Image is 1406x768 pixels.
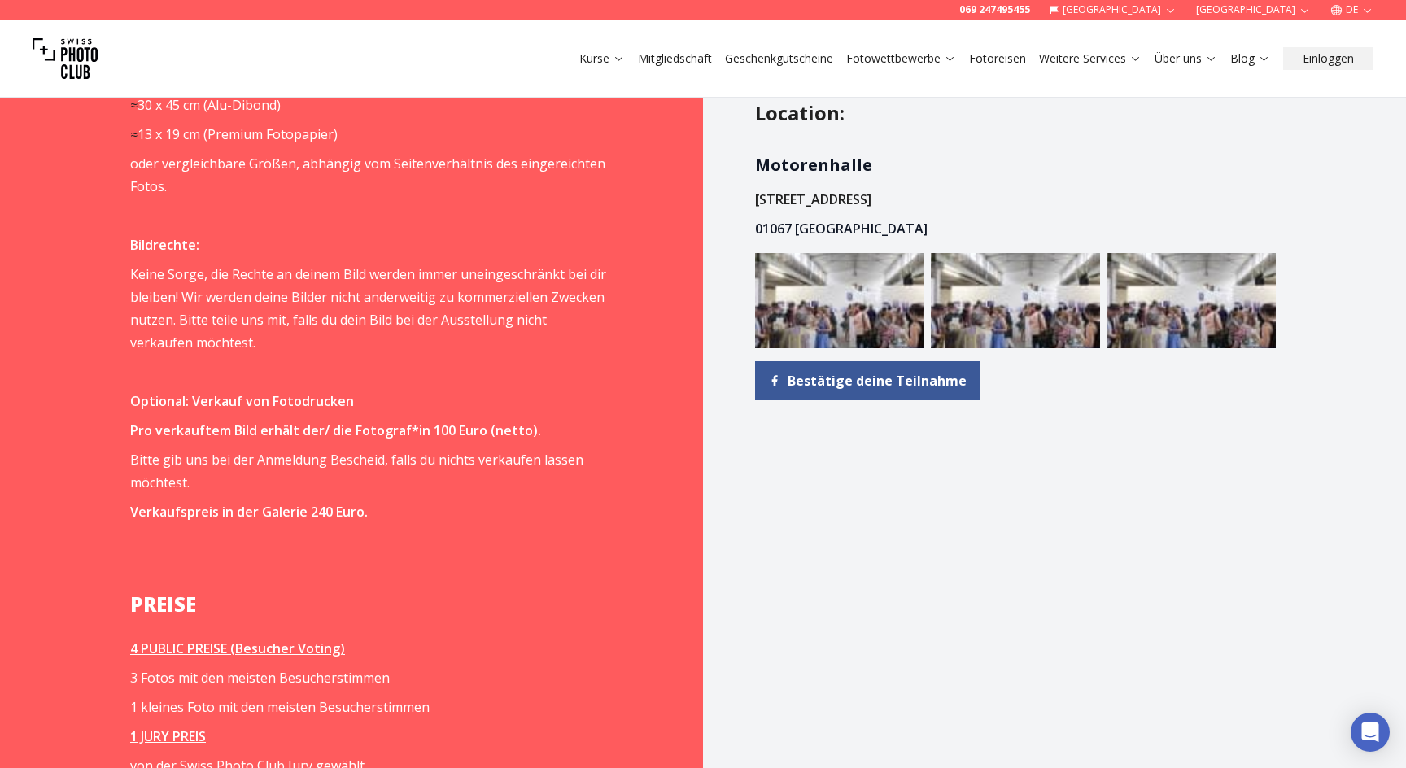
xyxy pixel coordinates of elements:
[130,591,196,617] strong: PREISE
[638,50,712,67] a: Mitgliedschaft
[579,50,625,67] a: Kurse
[130,96,138,114] span: ≈
[755,154,872,176] strong: Motorenhalle
[26,42,39,55] img: website_grey.svg
[130,125,138,143] span: ≈
[26,26,39,39] img: logo_orange.svg
[959,3,1030,16] a: 069 247495455
[130,698,430,716] span: 1 kleines Foto mit den meisten Besucherstimmen
[130,727,206,745] u: 1 JURY PREIS
[130,94,606,116] p: 30 x 45 cm (
[42,42,179,55] div: Domain: [DOMAIN_NAME]
[755,361,980,400] a: Bestätige deine Teilnahme
[963,47,1033,70] button: Fotoreisen
[1148,47,1224,70] button: Über uns
[130,669,390,687] span: 3 Fotos mit den meisten Besucherstimmen
[161,94,174,107] img: tab_keywords_by_traffic_grey.svg
[130,123,606,146] p: Premium Fotopapier)
[130,421,541,439] strong: Pro verkauftem Bild erhält der/ die Fotograf*in 100 Euro (netto).
[788,371,967,391] span: Bestätige deine Teilnahme
[130,236,199,254] strong: Bildrechte:
[1283,47,1373,70] button: Einloggen
[130,155,605,195] span: oder vergleichbare Größen, abhängig vom Seitenverhältnis des eingereichten Fotos.
[130,503,368,521] strong: Verkaufspreis in der Galerie 240 Euro.
[130,392,354,410] strong: Optional: Verkauf von Fotodrucken
[86,96,121,107] div: Domain
[130,451,583,491] span: Bitte gib uns bei der Anmeldung Bescheid, falls du nichts verkaufen lassen möchtest.
[1224,47,1277,70] button: Blog
[755,100,1276,126] h2: Location :
[68,94,81,107] img: tab_domain_overview_orange.svg
[755,190,871,208] strong: [STREET_ADDRESS]
[1351,713,1390,752] div: Open Intercom Messenger
[846,50,956,67] a: Fotowettbewerbe
[840,47,963,70] button: Fotowettbewerbe
[631,47,718,70] button: Mitgliedschaft
[725,50,833,67] a: Geschenkgutscheine
[573,47,631,70] button: Kurse
[130,639,345,657] u: 4 PUBLIC PREISE (Besucher Voting)
[1155,50,1217,67] a: Über uns
[718,47,840,70] button: Geschenkgutscheine
[33,26,98,91] img: Swiss photo club
[207,96,281,114] span: Alu-Dibond)
[179,96,274,107] div: Keywords nach Traffic
[138,125,207,143] span: 13 x 19 cm (
[1039,50,1142,67] a: Weitere Services
[1033,47,1148,70] button: Weitere Services
[969,50,1026,67] a: Fotoreisen
[46,26,80,39] div: v 4.0.24
[1230,50,1270,67] a: Blog
[755,220,928,238] strong: 01067 [GEOGRAPHIC_DATA]
[130,265,606,351] span: Keine Sorge, die Rechte an deinem Bild werden immer uneingeschränkt bei dir bleiben! Wir werden d...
